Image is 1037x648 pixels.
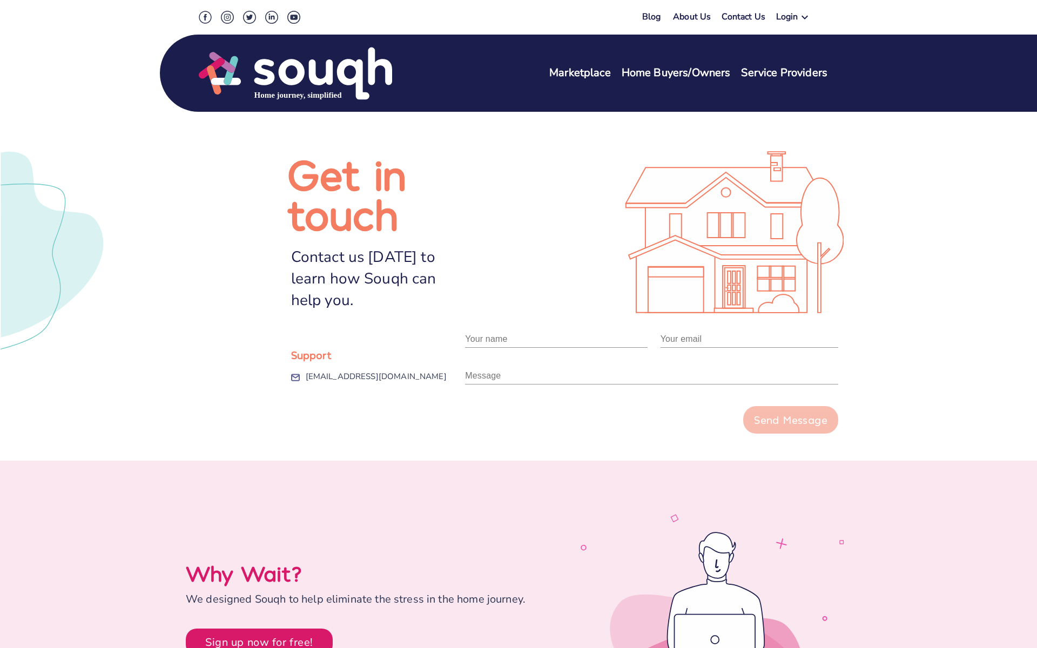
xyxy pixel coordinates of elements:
a: [EMAIL_ADDRESS][DOMAIN_NAME] [306,366,447,387]
input: Plase provide valid email address. e.g. foo@example.com [661,330,838,348]
img: Email Icon [291,368,300,387]
div: Contact us [DATE] to learn how Souqh can help you. [291,246,466,311]
img: Souqh Logo [199,46,392,101]
a: Service Providers [741,65,827,81]
a: About Us [673,11,711,26]
img: LinkedIn Social Icon [265,11,278,24]
img: Twitter Social Icon [243,11,256,24]
div: We designed Souqh to help eliminate the stress in the home journey. [186,592,574,607]
h1: Get in touch [287,153,466,233]
a: Blog [642,11,661,23]
a: Home Buyers/Owners [622,65,731,81]
a: Contact Us [722,11,765,26]
img: Instagram Social Icon [221,11,234,24]
a: Marketplace [549,65,611,81]
div: Why Wait? [186,560,574,586]
div: Support [291,344,466,366]
div: Login [776,11,798,26]
img: Youtube Social Icon [287,11,300,24]
img: Illustration svg [625,151,844,313]
img: Facebook Social Icon [199,11,212,24]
